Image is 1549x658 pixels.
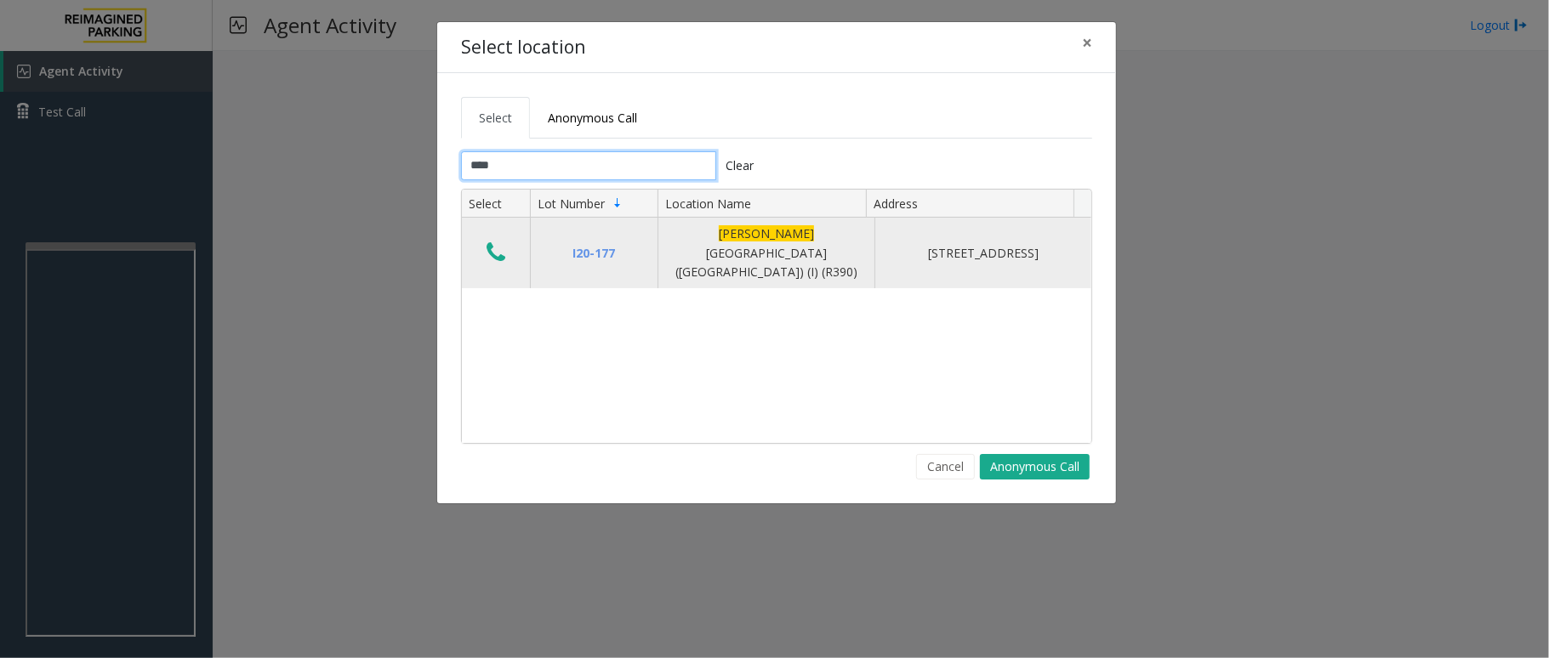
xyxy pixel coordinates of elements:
span: [PERSON_NAME] [719,225,814,241]
button: Anonymous Call [980,454,1090,479]
span: Address [874,196,918,212]
span: Anonymous Call [548,110,637,126]
span: Select [479,110,512,126]
div: [GEOGRAPHIC_DATA] ([GEOGRAPHIC_DATA]) (I) (R390) [669,224,864,281]
span: × [1082,31,1092,54]
button: Clear [716,151,764,180]
th: Select [462,190,530,218]
span: Location Name [665,196,751,212]
div: Data table [462,190,1091,443]
button: Cancel [916,454,975,479]
div: [STREET_ADDRESS] [886,244,1081,263]
ul: Tabs [461,97,1092,139]
span: Sortable [611,196,624,210]
div: I20-177 [541,244,647,263]
button: Close [1070,22,1104,64]
h4: Select location [461,34,585,61]
span: Lot Number [538,196,605,212]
